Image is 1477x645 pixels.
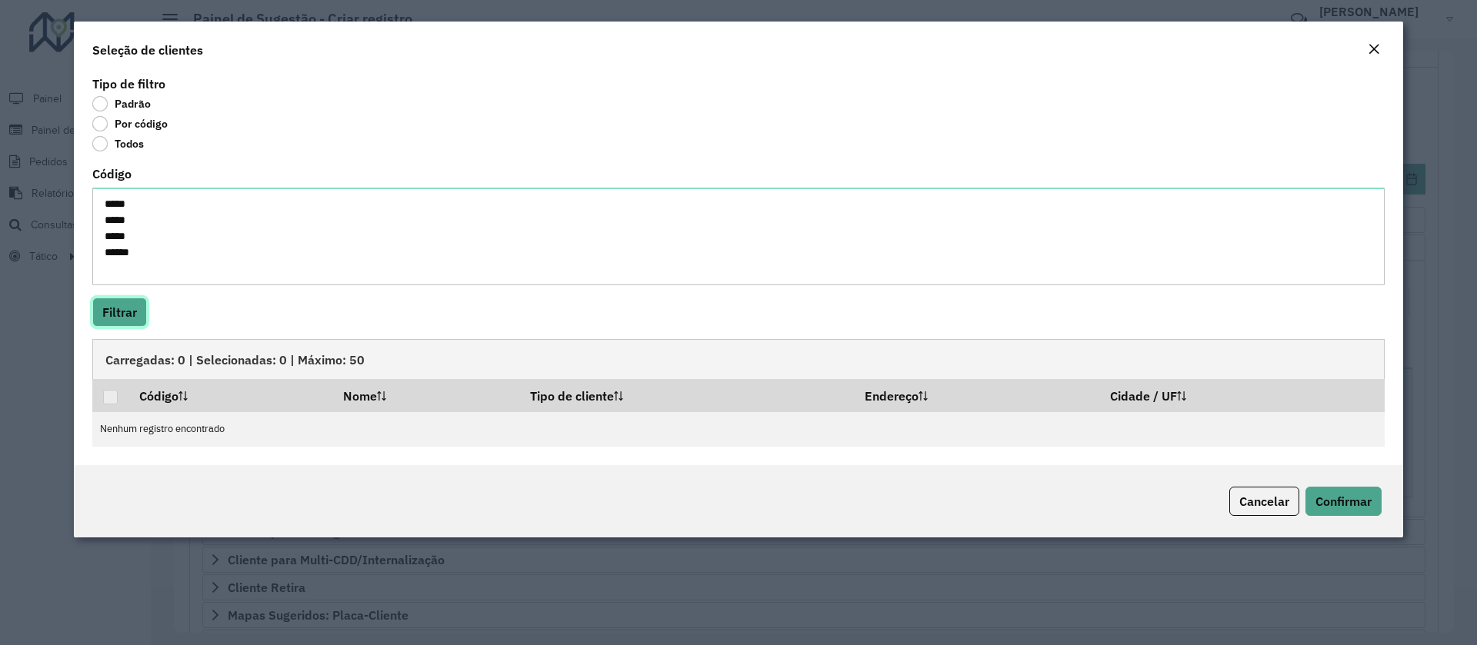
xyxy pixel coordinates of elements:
[92,339,1385,379] div: Carregadas: 0 | Selecionadas: 0 | Máximo: 50
[92,136,144,151] label: Todos
[1363,40,1385,60] button: Close
[92,75,165,93] label: Tipo de filtro
[92,96,151,111] label: Padrão
[1100,379,1385,411] th: Cidade / UF
[1229,487,1299,516] button: Cancelar
[1239,494,1289,509] span: Cancelar
[854,379,1100,411] th: Endereço
[1368,43,1380,55] em: Fechar
[92,298,147,327] button: Filtrar
[520,379,854,411] th: Tipo de cliente
[332,379,520,411] th: Nome
[92,41,203,59] h4: Seleção de clientes
[1315,494,1372,509] span: Confirmar
[92,116,168,131] label: Por código
[92,165,132,183] label: Código
[92,412,1385,447] td: Nenhum registro encontrado
[1305,487,1382,516] button: Confirmar
[128,379,332,411] th: Código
